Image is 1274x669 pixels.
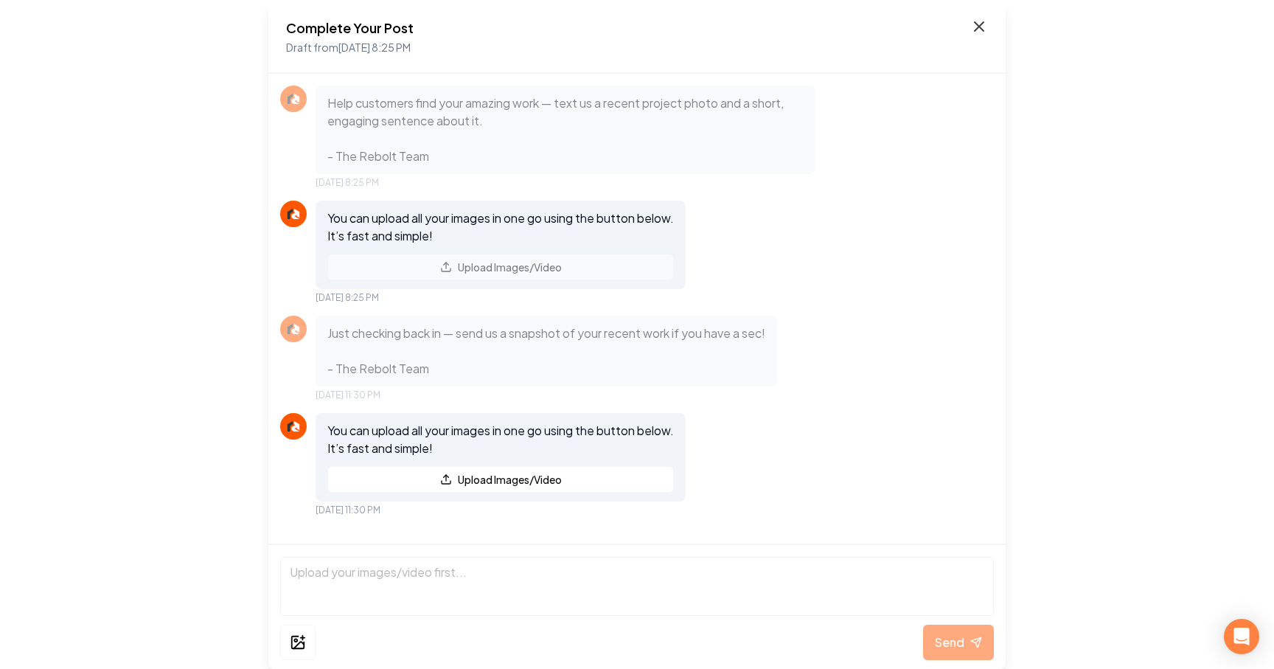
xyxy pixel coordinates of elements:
[327,466,674,493] button: Upload Images/Video
[285,90,302,108] img: Rebolt Logo
[285,320,302,338] img: Rebolt Logo
[1224,619,1259,654] div: Open Intercom Messenger
[316,292,379,304] span: [DATE] 8:25 PM
[286,41,411,54] span: Draft from [DATE] 8:25 PM
[327,422,674,457] p: You can upload all your images in one go using the button below. It’s fast and simple!
[316,177,379,189] span: [DATE] 8:25 PM
[327,325,765,378] p: Just checking back in — send us a snapshot of your recent work if you have a sec! - The Rebolt Team
[327,209,674,245] p: You can upload all your images in one go using the button below. It’s fast and simple!
[316,389,380,401] span: [DATE] 11:30 PM
[285,205,302,223] img: Rebolt Logo
[327,94,804,165] p: Help customers find your amazing work — text us a recent project photo and a short, engaging sent...
[316,505,380,516] span: [DATE] 11:30 PM
[285,417,302,435] img: Rebolt Logo
[286,18,414,38] h2: Complete Your Post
